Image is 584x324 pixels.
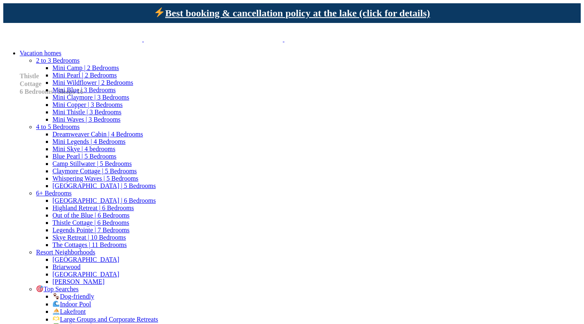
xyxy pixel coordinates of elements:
a: Mini Skye | 4 bedrooms [52,145,115,152]
img: Branson Family Retreats Logo [284,23,423,41]
a: Dreamweaver Cabin | 4 Bedrooms [52,131,143,138]
a: Mini Wildflower | 2 Bedrooms [52,79,133,86]
a: Skye Retreat | 10 Bedrooms [52,234,126,241]
a: Claymore Cottage | 5 Bedrooms [52,168,137,174]
img: Branson Family Retreats Logo [144,23,283,41]
a: [GEOGRAPHIC_DATA] [52,271,119,278]
a: Legends Pointe | 7 Bedrooms [52,227,130,233]
a: 🐾Dog-friendly [52,293,94,300]
img: ⚡️ [155,7,164,17]
a: 🫶Large Groups and Corporate Retreats [52,316,158,323]
a: Blue Pearl | 5 Bedrooms [52,153,116,160]
a: [GEOGRAPHIC_DATA] | 5 Bedrooms [52,182,156,189]
a: [GEOGRAPHIC_DATA] [52,256,119,263]
a: Highland Retreat | 6 Bedrooms [52,204,134,211]
img: Branson Family Retreats Logo [3,23,142,41]
a: Mini Legends | 4 Bedrooms [52,138,125,145]
a: Camp Stillwater | 5 Bedrooms [52,160,132,167]
a: Vacation homes [20,50,61,57]
a: [GEOGRAPHIC_DATA] | 6 Bedrooms [52,197,156,204]
a: Mini Copper | 3 Bedrooms [52,101,123,108]
h4: 6 Bedrooms | Sleeps 16 [20,88,83,95]
span: Large Groups and Corporate Retreats [52,316,158,323]
a: Whispering Waves | 5 Bedrooms [52,175,139,182]
a: Mini Camp | 2 Bedrooms [52,64,119,71]
a: The Cottages | 11 Bedrooms [52,241,127,248]
a: Mini Pearl | 2 Bedrooms [52,72,117,79]
a: Mini Waves | 3 Bedrooms [52,116,120,123]
b: Thistle Cottage [20,73,41,87]
a: Mini Claymore | 3 Bedrooms [52,94,129,101]
a: Best booking & cancellation policy at the lake (click for details) [154,8,430,18]
a: Mini Thistle | 3 Bedrooms [52,109,121,116]
a: Out of the Blue | 6 Bedrooms [52,212,130,219]
a: Thistle Cottage | 6 Bedrooms [52,219,129,226]
a: Mini Blue | 3 Bedrooms [52,86,116,93]
span: Dog-friendly [52,293,94,300]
